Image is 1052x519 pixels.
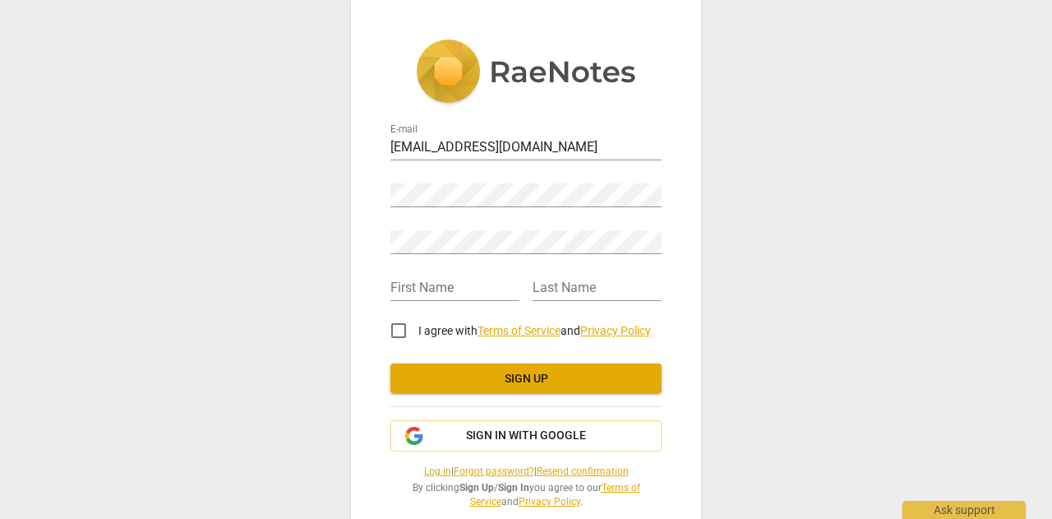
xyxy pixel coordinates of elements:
[459,482,494,494] b: Sign Up
[454,466,534,477] a: Forgot password?
[418,324,651,337] span: I agree with and
[902,501,1026,519] div: Ask support
[390,125,418,135] label: E-mail
[390,420,662,452] button: Sign in with Google
[470,482,640,507] a: Terms of Service
[537,466,629,477] a: Resend confirmation
[404,371,648,387] span: Sign up
[519,496,580,507] a: Privacy Policy
[416,39,636,107] img: 5ac2273c67554f335776073100b6d88f.svg
[390,481,662,508] span: By clicking / you agree to our and .
[466,428,586,444] span: Sign in with Google
[478,324,561,337] a: Terms of Service
[580,324,651,337] a: Privacy Policy
[424,466,451,477] a: Log in
[390,465,662,479] span: | |
[390,364,662,393] button: Sign up
[498,482,529,494] b: Sign In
